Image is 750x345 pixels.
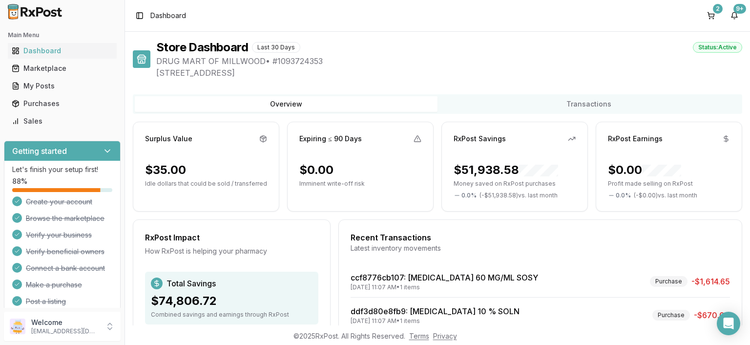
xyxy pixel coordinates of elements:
div: Recent Transactions [351,232,730,243]
p: Money saved on RxPost purchases [454,180,576,188]
h3: Getting started [12,145,67,157]
span: Dashboard [150,11,186,21]
button: Marketplace [4,61,121,76]
img: RxPost Logo [4,4,66,20]
span: ( - $51,938.58 ) vs. last month [479,192,558,199]
div: RxPost Impact [145,232,318,243]
button: Sales [4,113,121,129]
div: [DATE] 11:07 AM • 1 items [351,283,538,291]
span: Post a listing [26,297,66,306]
div: $35.00 [145,162,186,178]
button: Dashboard [4,43,121,59]
span: 88 % [12,176,27,186]
nav: breadcrumb [150,11,186,21]
span: 0.0 % [461,192,477,199]
span: Make a purchase [26,280,82,290]
div: My Posts [12,81,113,91]
div: [DATE] 11:07 AM • 1 items [351,317,520,325]
span: Browse the marketplace [26,214,104,223]
div: Status: Active [693,42,742,53]
span: DRUG MART OF MILLWOOD • # 1093724353 [156,55,742,67]
span: Verify your business [26,230,92,240]
div: Latest inventory movements [351,243,730,253]
button: Purchases [4,96,121,111]
span: ( - $0.00 ) vs. last month [634,192,697,199]
div: Marketplace [12,64,113,73]
div: RxPost Savings [454,134,506,144]
p: Imminent write-off risk [299,180,421,188]
span: [STREET_ADDRESS] [156,67,742,79]
div: Purchase [652,310,690,321]
h2: Main Menu [8,31,117,39]
a: ddf3d80e8fb9: [MEDICAL_DATA] 10 % SOLN [351,306,520,316]
a: Dashboard [8,42,117,60]
button: Transactions [437,96,740,112]
a: Marketplace [8,60,117,77]
div: $51,938.58 [454,162,558,178]
img: User avatar [10,319,25,334]
p: [EMAIL_ADDRESS][DOMAIN_NAME] [31,327,99,335]
button: 2 [703,8,719,23]
p: Idle dollars that could be sold / transferred [145,180,267,188]
div: $0.00 [608,162,681,178]
div: Purchases [12,99,113,108]
div: How RxPost is helping your pharmacy [145,246,318,256]
div: $74,806.72 [151,293,312,309]
a: Purchases [8,95,117,112]
p: Welcome [31,318,99,327]
a: Privacy [433,332,457,340]
div: Expiring ≤ 90 Days [299,134,362,144]
span: Verify beneficial owners [26,247,104,257]
div: RxPost Earnings [608,134,663,144]
button: My Posts [4,78,121,94]
span: Create your account [26,197,92,207]
div: $0.00 [299,162,333,178]
span: Total Savings [167,278,216,289]
div: Surplus Value [145,134,192,144]
span: 0.0 % [616,192,631,199]
h1: Store Dashboard [156,40,248,55]
div: Open Intercom Messenger [717,312,740,335]
a: Terms [409,332,429,340]
a: My Posts [8,77,117,95]
a: ccf8776cb107: [MEDICAL_DATA] 60 MG/ML SOSY [351,273,538,282]
div: Dashboard [12,46,113,56]
button: 9+ [727,8,742,23]
span: -$670.00 [694,309,730,321]
p: Let's finish your setup first! [12,165,112,174]
span: -$1,614.65 [691,276,730,287]
span: Connect a bank account [26,263,105,273]
div: Purchase [650,276,687,287]
div: Last 30 Days [252,42,300,53]
div: 2 [713,4,723,14]
a: Sales [8,112,117,130]
button: Overview [135,96,437,112]
p: Profit made selling on RxPost [608,180,730,188]
div: Combined savings and earnings through RxPost [151,311,312,319]
div: Sales [12,116,113,126]
div: 9+ [733,4,746,14]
